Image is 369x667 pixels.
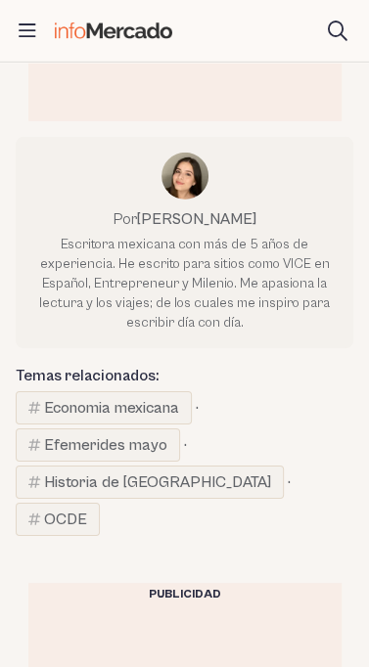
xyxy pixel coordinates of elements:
h2: Temas relacionados: [16,364,353,387]
a: Economia mexicana [16,391,192,424]
p: Escritora mexicana con más de 5 años de experiencia. He escrito para sitios como VICE en Español,... [31,235,338,333]
a: Por[PERSON_NAME] Escritora mexicana con más de 5 años de experiencia. He escrito para sitios como... [16,137,353,348]
img: Author profile photo [161,153,208,200]
span: [PERSON_NAME] [137,210,256,228]
div: Publicidad [28,583,342,606]
div: · · · [16,391,353,536]
a: Historia de [GEOGRAPHIC_DATA] [16,466,284,499]
h2: Por [31,207,338,231]
img: Infomercado México logo [55,22,172,39]
a: Efemerides mayo [16,428,180,462]
a: OCDE [16,503,100,536]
